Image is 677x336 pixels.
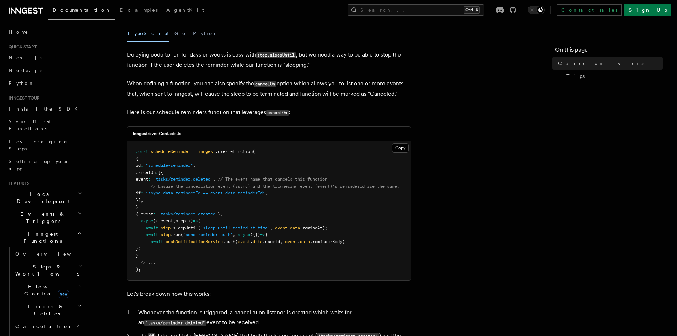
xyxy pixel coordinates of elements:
[265,232,268,237] span: {
[136,204,138,209] span: }
[218,212,220,217] span: }
[127,50,411,70] p: Delaying code to run for days or weeks is easy with , but we need a way to be able to stop the fu...
[270,225,273,230] span: ,
[162,2,208,19] a: AgentKit
[250,232,260,237] span: ({})
[183,232,233,237] span: 'send-reminder-push'
[174,26,187,42] button: Go
[12,263,79,277] span: Steps & Workflows
[156,170,158,175] span: :
[127,107,411,118] p: Here is our schedule reminders function that leverages :
[12,260,84,280] button: Steps & Workflows
[136,191,141,196] span: if
[6,115,84,135] a: Your first Functions
[200,225,270,230] span: 'sleep-until-remind-at-time'
[392,143,409,153] button: Copy
[256,52,296,58] code: step.sleepUntil
[6,44,37,50] span: Quick start
[12,303,77,317] span: Errors & Retries
[120,7,158,13] span: Examples
[146,191,265,196] span: "async.data.reminderId == event.data.reminderId"
[158,170,163,175] span: [{
[555,46,663,57] h4: On this page
[6,64,84,77] a: Node.js
[6,230,77,245] span: Inngest Functions
[136,308,411,328] li: Whenever the function is triggered, a cancellation listener is created which waits for an event t...
[558,60,644,67] span: Cancel on Events
[6,191,77,205] span: Local Development
[127,26,169,42] button: TypeScript
[260,232,265,237] span: =>
[176,218,193,223] span: step })
[193,218,198,223] span: =>
[266,110,289,116] code: cancelOn
[198,149,215,154] span: inngest
[215,149,253,154] span: .createFunction
[141,163,143,168] span: :
[6,77,84,90] a: Python
[566,73,585,80] span: Tips
[220,212,223,217] span: ,
[151,149,190,154] span: scheduleReminder
[198,218,200,223] span: {
[263,239,280,244] span: .userId
[166,239,223,244] span: pushNotificationService
[218,177,327,182] span: // The event name that cancels this function
[12,283,78,297] span: Flow Control
[235,239,238,244] span: (
[141,260,156,265] span: // ...
[280,239,283,244] span: ,
[136,177,148,182] span: event
[12,323,74,330] span: Cancellation
[300,239,310,244] span: data
[136,267,141,272] span: );
[6,102,84,115] a: Install the SDK
[300,225,327,230] span: .remindAt);
[9,106,82,112] span: Install the SDK
[171,225,198,230] span: .sleepUntil
[146,163,193,168] span: "schedule-reminder"
[238,232,250,237] span: async
[310,239,345,244] span: .reminderBody)
[146,232,158,237] span: await
[9,159,70,171] span: Setting up your app
[193,149,195,154] span: =
[275,225,288,230] span: event
[6,155,84,175] a: Setting up your app
[6,181,29,186] span: Features
[146,225,158,230] span: await
[151,239,163,244] span: await
[136,149,148,154] span: const
[12,320,84,333] button: Cancellation
[464,6,480,14] kbd: Ctrl+K
[233,232,235,237] span: ,
[223,239,235,244] span: .push
[171,232,181,237] span: .run
[6,26,84,38] a: Home
[136,198,141,203] span: }]
[9,55,42,60] span: Next.js
[173,218,176,223] span: ,
[141,191,143,196] span: :
[297,239,300,244] span: .
[115,2,162,19] a: Examples
[6,208,84,228] button: Events & Triggers
[127,79,411,99] p: When defining a function, you can also specify the option which allows you to list one or more ev...
[6,188,84,208] button: Local Development
[153,212,156,217] span: :
[624,4,671,16] a: Sign Up
[166,7,204,13] span: AgentKit
[9,80,34,86] span: Python
[141,198,143,203] span: ,
[193,163,195,168] span: ,
[181,232,183,237] span: (
[198,225,200,230] span: (
[253,149,255,154] span: (
[153,177,213,182] span: "tasks/reminder.deleted"
[193,26,219,42] button: Python
[136,163,141,168] span: id
[12,300,84,320] button: Errors & Retries
[161,232,171,237] span: step
[555,57,663,70] a: Cancel on Events
[141,218,153,223] span: async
